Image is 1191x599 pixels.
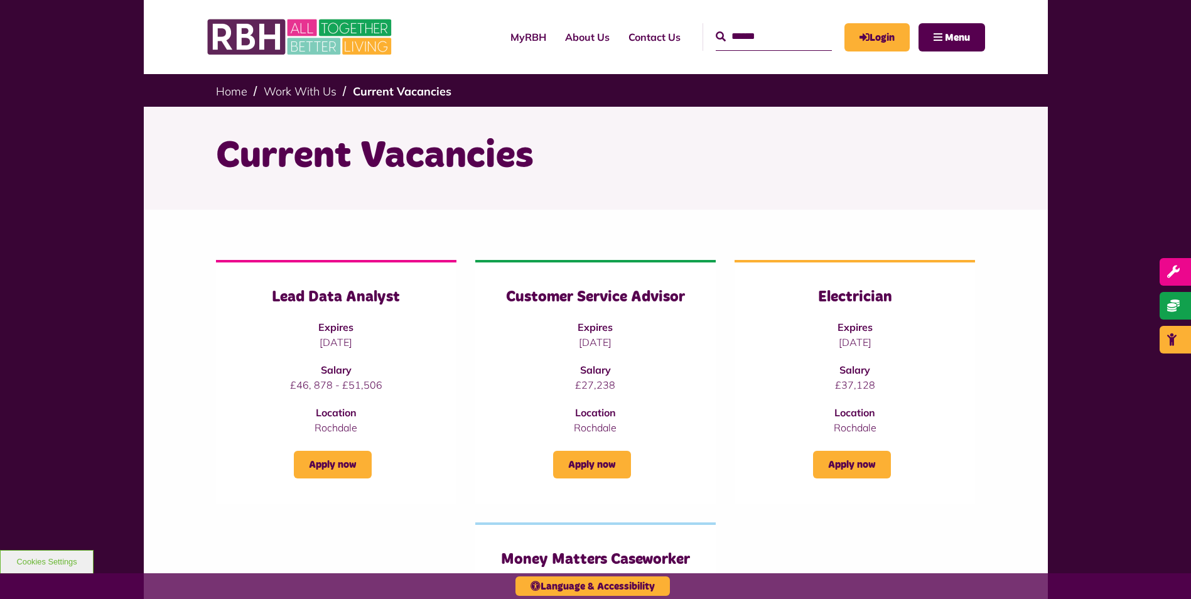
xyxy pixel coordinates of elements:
button: Language & Accessibility [515,576,670,596]
a: Current Vacancies [353,84,451,99]
img: RBH [207,13,395,62]
a: Home [216,84,247,99]
h3: Money Matters Caseworker [500,550,691,569]
a: Apply now [553,451,631,478]
iframe: Netcall Web Assistant for live chat [1134,542,1191,599]
strong: Expires [318,321,353,333]
button: Navigation [919,23,985,51]
a: Work With Us [264,84,337,99]
strong: Expires [838,321,873,333]
a: MyRBH [844,23,910,51]
h3: Lead Data Analyst [241,288,431,307]
p: Rochdale [241,420,431,435]
h3: Electrician [760,288,950,307]
p: [DATE] [241,335,431,350]
p: £27,238 [500,377,691,392]
h3: Customer Service Advisor [500,288,691,307]
strong: Location [575,406,616,419]
strong: Location [834,406,875,419]
strong: Location [316,406,357,419]
h1: Current Vacancies [216,132,976,181]
p: [DATE] [760,335,950,350]
strong: Expires [578,321,613,333]
a: Apply now [294,451,372,478]
p: £37,128 [760,377,950,392]
p: Rochdale [500,420,691,435]
p: £46, 878 - £51,506 [241,377,431,392]
a: Apply now [813,451,891,478]
strong: Salary [321,364,352,376]
a: Contact Us [619,20,690,54]
strong: Salary [580,364,611,376]
a: About Us [556,20,619,54]
p: Rochdale [760,420,950,435]
strong: Salary [839,364,870,376]
p: [DATE] [500,335,691,350]
a: MyRBH [501,20,556,54]
span: Menu [945,33,970,43]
